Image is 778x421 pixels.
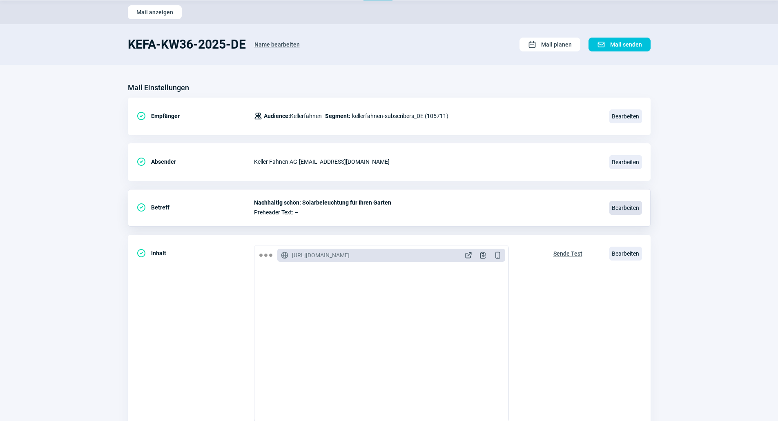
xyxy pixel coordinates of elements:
[128,5,182,19] button: Mail anzeigen
[545,245,591,261] button: Sende Test
[136,6,173,19] span: Mail anzeigen
[553,247,582,260] span: Sende Test
[541,38,572,51] span: Mail planen
[254,209,600,216] span: Preheader Text: –
[519,38,580,51] button: Mail planen
[128,37,246,52] h1: KEFA-KW36-2025-DE
[136,199,254,216] div: Betreff
[128,81,189,94] h3: Mail Einstellungen
[136,108,254,124] div: Empfänger
[254,108,448,124] div: kellerfahnen-subscribers_DE (105711)
[136,154,254,170] div: Absender
[610,38,642,51] span: Mail senden
[609,109,642,123] span: Bearbeiten
[246,37,308,52] button: Name bearbeiten
[609,201,642,215] span: Bearbeiten
[254,154,600,170] div: Keller Fahnen AG - [EMAIL_ADDRESS][DOMAIN_NAME]
[254,199,600,206] span: Nachhaltig schön: Solarbeleuchtung für Ihren Garten
[136,245,254,261] div: Inhalt
[264,113,290,119] span: Audience:
[609,247,642,261] span: Bearbeiten
[292,251,350,259] span: [URL][DOMAIN_NAME]
[264,111,322,121] span: Kellerfahnen
[609,155,642,169] span: Bearbeiten
[254,38,300,51] span: Name bearbeiten
[325,111,350,121] span: Segment:
[589,38,651,51] button: Mail senden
